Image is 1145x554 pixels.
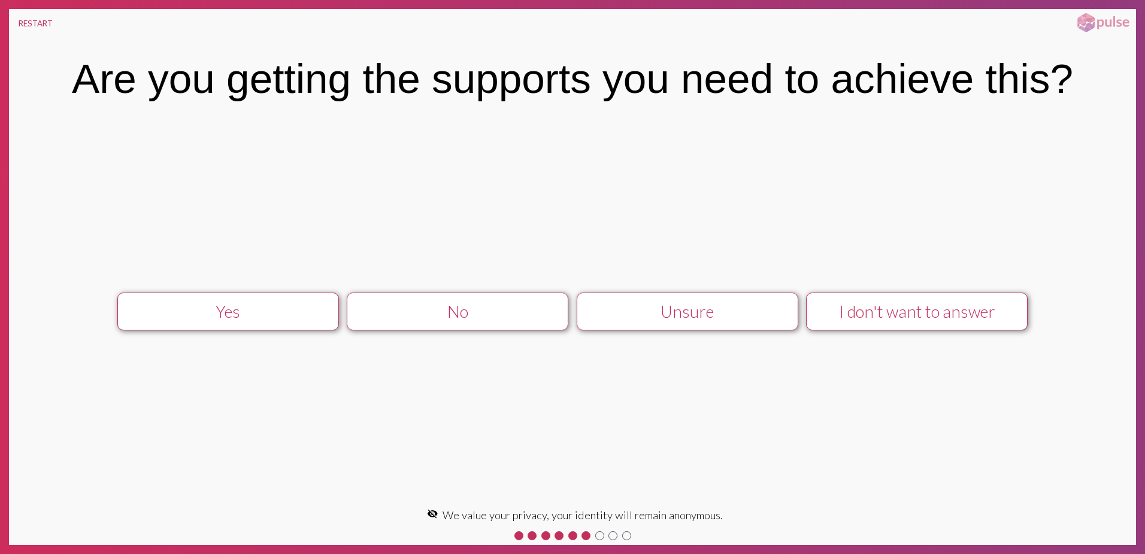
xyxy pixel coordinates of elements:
div: I don't want to answer [818,302,1016,321]
div: Are you getting the supports you need to achieve this? [72,55,1073,103]
button: I don't want to answer [806,293,1028,330]
button: No [347,293,568,330]
div: Unsure [588,302,786,321]
button: RESTART [9,9,62,38]
div: Yes [129,302,328,321]
span: We value your privacy, your identity will remain anonymous. [443,508,723,522]
mat-icon: visibility_off [427,508,438,519]
div: No [359,302,557,321]
button: Yes [117,293,339,330]
button: Unsure [577,293,798,330]
img: pulsehorizontalsmall.png [1073,12,1133,34]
